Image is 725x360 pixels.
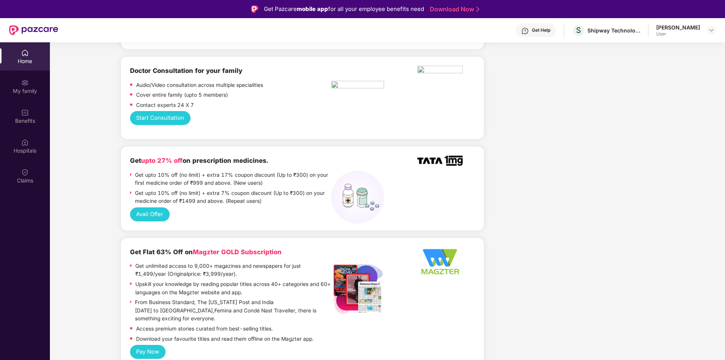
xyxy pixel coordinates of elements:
[532,27,550,33] div: Get Help
[193,248,282,256] span: Magzter GOLD Subscription
[130,67,242,74] b: Doctor Consultation for your family
[130,207,170,221] button: Avail Offer
[136,101,194,110] p: Contact experts 24 X 7
[251,5,259,13] img: Logo
[21,109,29,116] img: svg+xml;base64,PHN2ZyBpZD0iQmVuZWZpdHMiIHhtbG5zPSJodHRwOi8vd3d3LnczLm9yZy8yMDAwL3N2ZyIgd2lkdGg9Ij...
[576,26,581,35] span: S
[135,262,331,278] p: Get unlimited access to 9,000+ magazines and newspapers for just ₹1,499/year (Originalprice: ₹3,9...
[331,81,384,91] img: hcp.png
[136,81,263,90] p: Audio/Video consultation across multiple specialities
[656,24,700,31] div: [PERSON_NAME]
[21,139,29,146] img: svg+xml;base64,PHN2ZyBpZD0iSG9zcGl0YWxzIiB4bWxucz0iaHR0cDovL3d3dy53My5vcmcvMjAwMC9zdmciIHdpZHRoPS...
[135,298,331,323] p: From Business Standard, The [US_STATE] Post and India [DATE] to [GEOGRAPHIC_DATA],Femina and Cond...
[417,66,463,76] img: ekin.png
[587,27,640,34] div: Shipway Technology Pvt. Ltd
[21,49,29,57] img: svg+xml;base64,PHN2ZyBpZD0iSG9tZSIgeG1sbnM9Imh0dHA6Ly93d3cudzMub3JnLzIwMDAvc3ZnIiB3aWR0aD0iMjAiIG...
[130,345,166,359] button: Pay Now
[264,5,424,14] div: Get Pazcare for all your employee benefits need
[331,262,384,315] img: Listing%20Image%20-%20Option%201%20-%20Edited.png
[331,171,384,224] img: medicines%20(1).png
[21,168,29,176] img: svg+xml;base64,PHN2ZyBpZD0iQ2xhaW0iIHhtbG5zPSJodHRwOi8vd3d3LnczLm9yZy8yMDAwL3N2ZyIgd2lkdGg9IjIwIi...
[135,171,331,187] p: Get upto 10% off (no limit) + extra 17% coupon discount (Up to ₹300) on your first medicine order...
[130,157,268,164] b: Get on prescription medicines.
[430,5,477,13] a: Download Now
[130,111,191,125] button: Start Consultation
[476,5,479,13] img: Stroke
[141,157,183,164] span: upto 27% off
[521,27,529,35] img: svg+xml;base64,PHN2ZyBpZD0iSGVscC0zMngzMiIgeG1sbnM9Imh0dHA6Ly93d3cudzMub3JnLzIwMDAvc3ZnIiB3aWR0aD...
[656,31,700,37] div: User
[708,27,714,33] img: svg+xml;base64,PHN2ZyBpZD0iRHJvcGRvd24tMzJ4MzIiIHhtbG5zPSJodHRwOi8vd3d3LnczLm9yZy8yMDAwL3N2ZyIgd2...
[135,189,331,205] p: Get upto 10% off (no limit) + extra 7% coupon discount (Up to ₹300) on your medicine order of ₹14...
[297,5,328,12] strong: mobile app
[417,247,463,277] img: Logo%20-%20Option%202_340x220%20-%20Edited.png
[136,91,228,99] p: Cover entire family (upto 5 members)
[136,325,273,333] p: Access premium stories curated from best-selling titles.
[9,25,58,35] img: New Pazcare Logo
[417,156,463,166] img: TATA_1mg_Logo.png
[21,79,29,87] img: svg+xml;base64,PHN2ZyB3aWR0aD0iMjAiIGhlaWdodD0iMjAiIHZpZXdCb3g9IjAgMCAyMCAyMCIgZmlsbD0ibm9uZSIgeG...
[135,280,331,297] p: Upskill your knowledge by reading popular titles across 40+ categories and 60+ languages on the M...
[136,335,314,343] p: Download your favourite titles and read them offline on the Magzter app.
[130,248,282,256] b: Get Flat 63% Off on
